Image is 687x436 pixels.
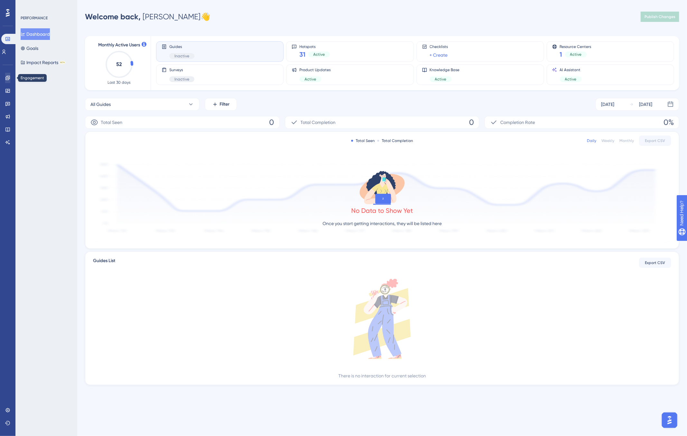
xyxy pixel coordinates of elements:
[85,98,200,111] button: All Guides
[645,14,675,19] span: Publish Changes
[220,100,230,108] span: Filter
[301,118,336,126] span: Total Completion
[117,61,122,67] text: 52
[560,67,582,72] span: AI Assistant
[174,77,189,82] span: Inactive
[21,43,38,54] button: Goals
[169,67,194,72] span: Surveys
[469,117,474,128] span: 0
[430,44,448,49] span: Checklists
[93,257,115,269] span: Guides List
[269,117,274,128] span: 0
[174,53,189,59] span: Inactive
[21,28,50,40] button: Dashboard
[305,77,316,82] span: Active
[639,136,671,146] button: Export CSV
[377,138,413,143] div: Total Completion
[108,80,131,85] span: Last 30 days
[641,12,679,22] button: Publish Changes
[560,50,562,59] span: 1
[21,15,48,21] div: PERFORMANCE
[299,44,330,49] span: Hotspots
[570,52,582,57] span: Active
[205,98,237,111] button: Filter
[98,41,140,49] span: Monthly Active Users
[663,117,674,128] span: 0%
[560,44,591,49] span: Resource Centers
[639,258,671,268] button: Export CSV
[351,138,375,143] div: Total Seen
[101,118,122,126] span: Total Seen
[90,100,111,108] span: All Guides
[645,138,665,143] span: Export CSV
[500,118,535,126] span: Completion Rate
[299,67,331,72] span: Product Updates
[639,100,652,108] div: [DATE]
[60,61,65,64] div: BETA
[430,67,460,72] span: Knowledge Base
[15,2,40,9] span: Need Help?
[660,411,679,430] iframe: UserGuiding AI Assistant Launcher
[435,77,447,82] span: Active
[299,50,306,59] span: 31
[338,372,426,380] div: There is no interaction for current selection
[21,57,65,68] button: Impact ReportsBETA
[169,44,194,49] span: Guides
[601,138,614,143] div: Weekly
[645,260,665,265] span: Export CSV
[619,138,634,143] div: Monthly
[85,12,141,21] span: Welcome back,
[313,52,325,57] span: Active
[565,77,577,82] span: Active
[323,220,442,227] p: Once you start getting interactions, they will be listed here
[430,51,448,59] a: + Create
[351,206,413,215] div: No Data to Show Yet
[587,138,596,143] div: Daily
[601,100,614,108] div: [DATE]
[85,12,210,22] div: [PERSON_NAME] 👋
